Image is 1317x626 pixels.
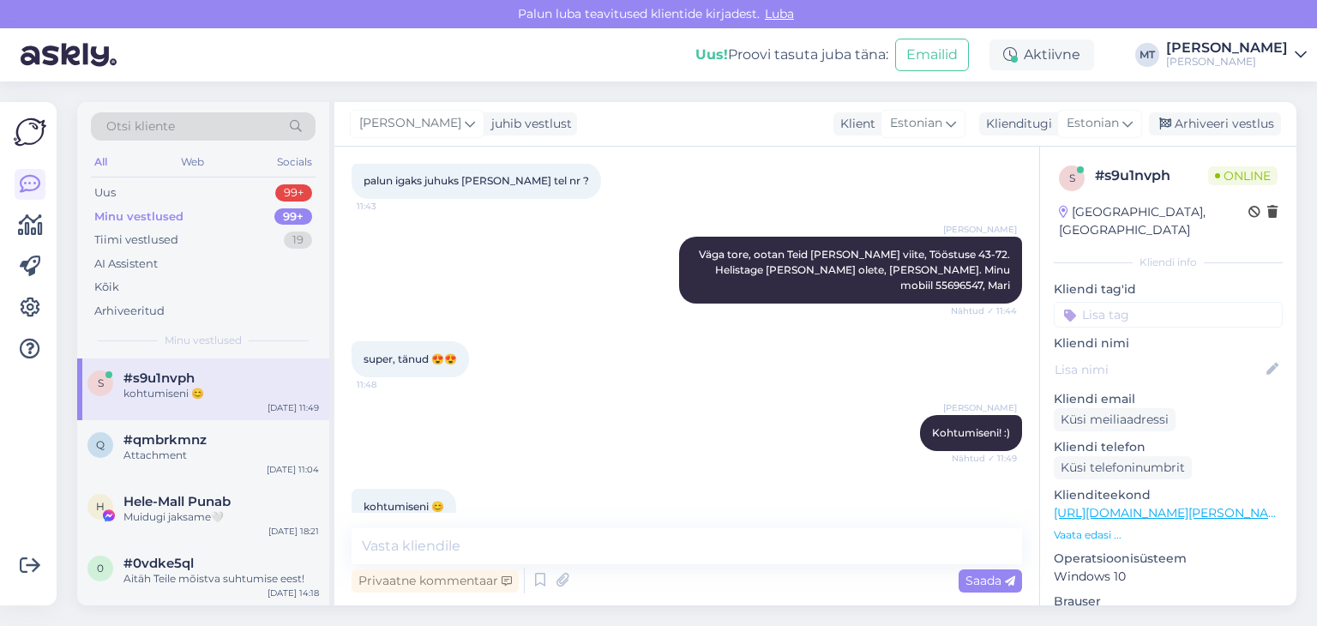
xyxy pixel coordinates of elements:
div: Web [177,151,207,173]
div: Uus [94,184,116,202]
div: Privaatne kommentaar [352,569,519,593]
div: # s9u1nvph [1095,166,1208,186]
div: [DATE] 11:49 [268,401,319,414]
div: Arhiveeri vestlus [1149,112,1281,135]
span: palun igaks juhuks [PERSON_NAME] tel nr ? [364,174,589,187]
span: kohtumiseni 😊 [364,500,444,513]
div: Arhiveeritud [94,303,165,320]
span: [PERSON_NAME] [943,223,1017,236]
span: [PERSON_NAME] [359,114,461,133]
div: Küsi telefoninumbrit [1054,456,1192,479]
span: [PERSON_NAME] [943,401,1017,414]
span: #qmbrkmnz [123,432,207,448]
span: Online [1208,166,1278,185]
p: Kliendi telefon [1054,438,1283,456]
span: s [98,376,104,389]
div: [DATE] 14:18 [268,587,319,599]
div: AI Assistent [94,256,158,273]
span: Hele-Mall Punab [123,494,231,509]
div: Klienditugi [979,115,1052,133]
div: juhib vestlust [484,115,572,133]
div: Tiimi vestlused [94,232,178,249]
div: All [91,151,111,173]
div: Kõik [94,279,119,296]
b: Uus! [695,46,728,63]
span: 11:43 [357,200,421,213]
span: 11:48 [357,378,421,391]
span: Väga tore, ootan Teid [PERSON_NAME] viite, Tööstuse 43-72. Helistage [PERSON_NAME] olete, [PERSON... [699,248,1013,292]
span: Otsi kliente [106,117,175,135]
div: [PERSON_NAME] [1166,55,1288,69]
div: Proovi tasuta juba täna: [695,45,888,65]
div: Socials [274,151,316,173]
span: #s9u1nvph [123,370,195,386]
a: [URL][DOMAIN_NAME][PERSON_NAME] [1054,505,1290,521]
span: 0 [97,562,104,575]
div: 19 [284,232,312,249]
span: Kohtumiseni! :) [932,426,1010,439]
span: super, tänud 😍😍 [364,352,457,365]
span: Luba [760,6,799,21]
p: Vaata edasi ... [1054,527,1283,543]
span: Minu vestlused [165,333,242,348]
img: Askly Logo [14,116,46,148]
p: Operatsioonisüsteem [1054,550,1283,568]
div: Aktiivne [989,39,1094,70]
a: [PERSON_NAME][PERSON_NAME] [1166,41,1307,69]
div: kohtumiseni 😊 [123,386,319,401]
span: q [96,438,105,451]
span: Nähtud ✓ 11:49 [952,452,1017,465]
div: Klient [833,115,875,133]
div: Attachment [123,448,319,463]
span: #0vdke5ql [123,556,194,571]
span: Saada [965,573,1015,588]
p: Kliendi tag'id [1054,280,1283,298]
p: Windows 10 [1054,568,1283,586]
div: MT [1135,43,1159,67]
input: Lisa tag [1054,302,1283,328]
div: 99+ [274,208,312,226]
div: Aitäh Teile mõistva suhtumise eest! [123,571,319,587]
span: s [1069,172,1075,184]
div: Küsi meiliaadressi [1054,408,1176,431]
button: Emailid [895,39,969,71]
div: Muidugi jaksame🤍 [123,509,319,525]
span: H [96,500,105,513]
span: Estonian [1067,114,1119,133]
p: Kliendi nimi [1054,334,1283,352]
p: Kliendi email [1054,390,1283,408]
div: [DATE] 18:21 [268,525,319,538]
span: Nähtud ✓ 11:44 [951,304,1017,317]
span: Estonian [890,114,942,133]
p: Brauser [1054,593,1283,611]
div: Kliendi info [1054,255,1283,270]
div: [GEOGRAPHIC_DATA], [GEOGRAPHIC_DATA] [1059,203,1248,239]
div: [DATE] 11:04 [267,463,319,476]
input: Lisa nimi [1055,360,1263,379]
div: Minu vestlused [94,208,183,226]
p: Klienditeekond [1054,486,1283,504]
div: 99+ [275,184,312,202]
div: [PERSON_NAME] [1166,41,1288,55]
